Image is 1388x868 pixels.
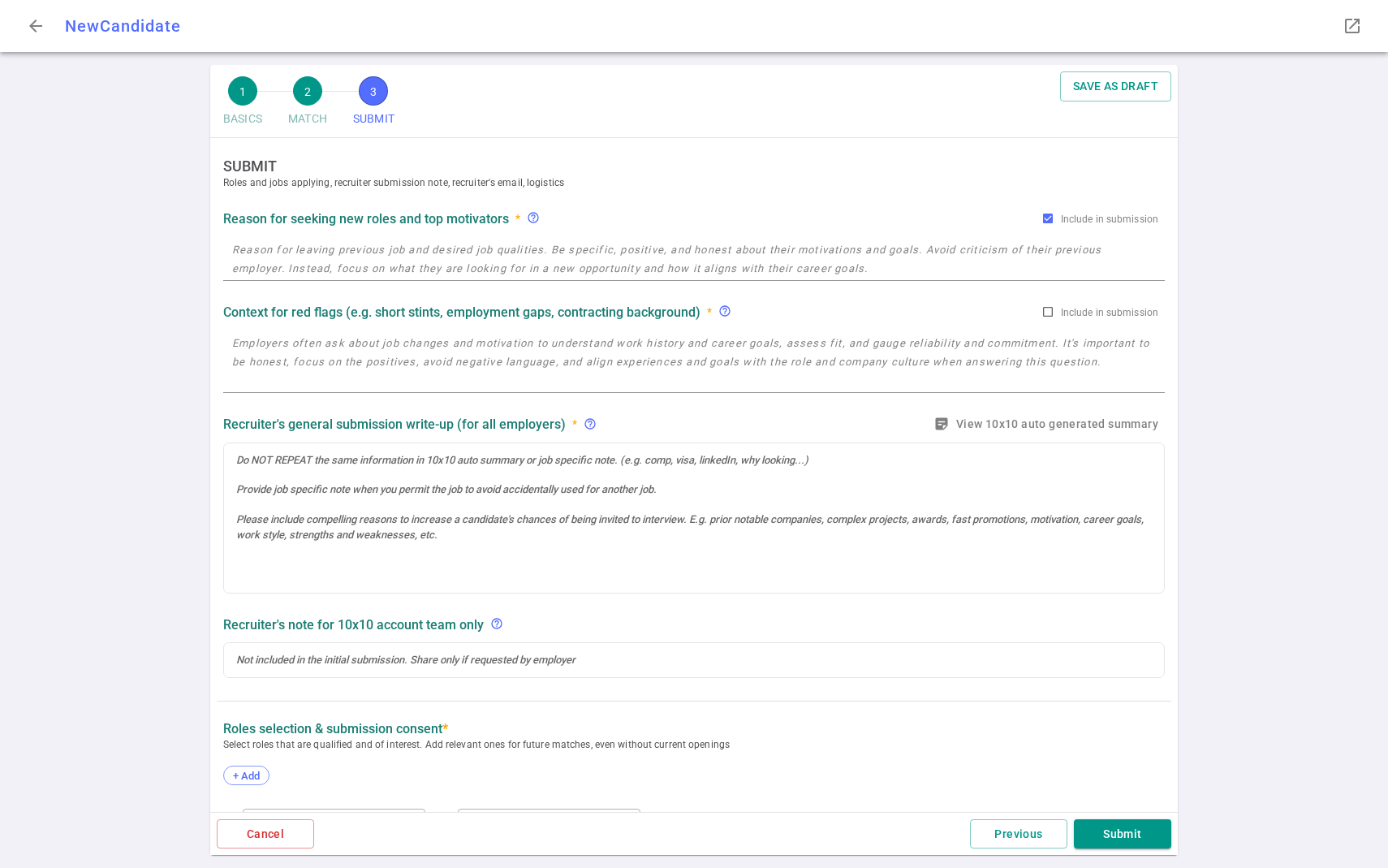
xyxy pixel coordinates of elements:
strong: Context for red flags (e.g. short stints, employment gaps, contracting background) [223,304,700,320]
button: 1BASICS [217,71,269,137]
span: Select roles that are qualified and of interest. Add relevant ones for future matches, even witho... [223,736,1165,753]
span: MATCH [288,106,327,132]
button: 2MATCH [282,71,334,137]
span: Include in submission [1061,307,1158,318]
span: SUBMIT [353,106,394,132]
div: Employers often ask about job changes and motivation to understand work history and career goals,... [718,304,738,320]
strong: SUBMIT [223,158,1178,175]
span: + Add [227,770,265,782]
button: 3SUBMIT [347,71,401,137]
button: Previous [970,819,1067,849]
input: Filter by employer [243,810,425,836]
label: Roles Selection & Submission Consent [223,721,448,736]
span: 3 [359,76,388,106]
strong: Reason for seeking new roles and top motivators [223,211,509,227]
span: launch [1343,16,1362,36]
div: Reason for leaving previous job and desired job qualities. Be specific, positive, and honest abou... [527,211,540,227]
button: Submit [1074,819,1171,849]
button: SAVE AS DRAFT [1060,71,1171,101]
div: Not included in the initial submission. Share only if requested by employer [490,617,510,633]
span: New Candidate [65,16,181,36]
span: arrow_back [26,16,45,36]
span: help_outline [718,304,731,317]
strong: Recruiter's general submission write-up (for all employers) [223,417,566,432]
button: Cancel [217,819,314,849]
strong: Recruiter's note for 10x10 account team only [223,617,484,633]
span: Include in submission [1061,214,1158,225]
button: Go back [19,10,52,42]
i: help_outline [527,211,540,224]
span: 1 [228,76,257,106]
span: Roles and jobs applying, recruiter submission note, recruiter's email, logistics [223,175,1178,191]
span: help_outline [490,617,503,630]
span: 2 [293,76,322,106]
button: sticky_note_2View 10x10 auto generated summary [930,409,1165,439]
span: help_outline [584,417,597,430]
input: Filter by job title [458,810,640,836]
button: Open LinkedIn as a popup [1336,10,1369,42]
span: BASICS [223,106,262,132]
i: sticky_note_2 [933,416,950,432]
